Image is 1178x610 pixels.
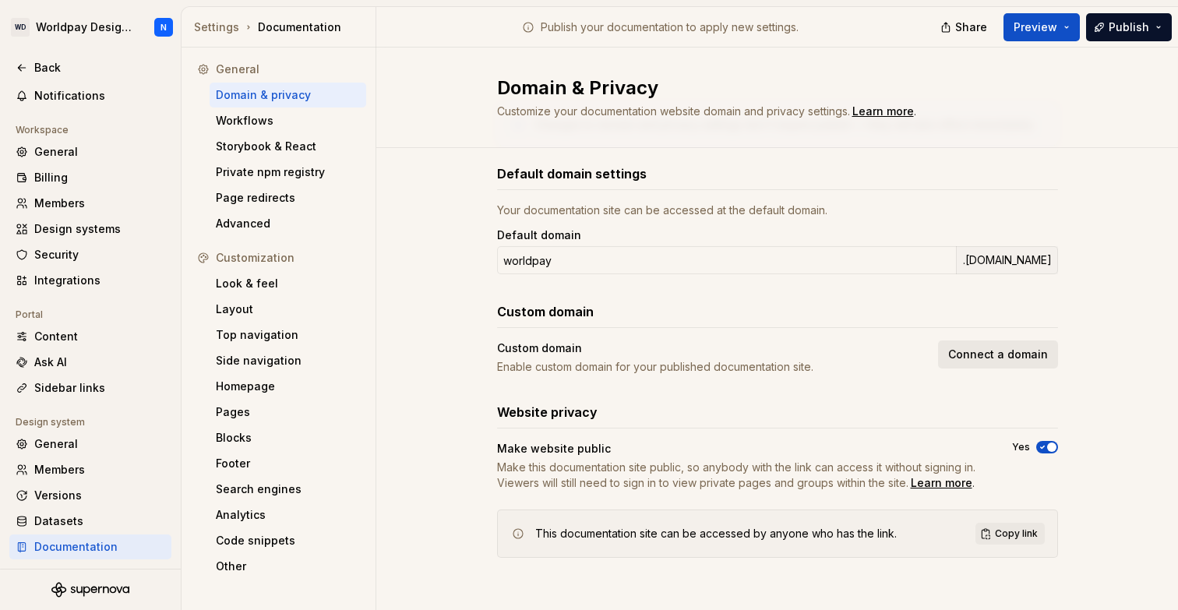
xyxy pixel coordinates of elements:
[850,106,916,118] span: .
[497,302,594,321] h3: Custom domain
[955,19,987,35] span: Share
[216,276,360,291] div: Look & feel
[210,477,366,502] a: Search engines
[9,305,49,324] div: Portal
[194,19,239,35] button: Settings
[34,462,165,478] div: Members
[9,432,171,457] a: General
[216,404,360,420] div: Pages
[9,483,171,508] a: Versions
[34,354,165,370] div: Ask AI
[497,164,647,183] h3: Default domain settings
[216,250,360,266] div: Customization
[938,340,1058,368] button: Connect a domain
[535,526,897,541] div: This documentation site can be accessed by anyone who has the link.
[34,539,165,555] div: Documentation
[216,533,360,548] div: Code snippets
[210,502,366,527] a: Analytics
[34,329,165,344] div: Content
[194,19,369,35] div: Documentation
[9,268,171,293] a: Integrations
[210,554,366,579] a: Other
[210,400,366,425] a: Pages
[1003,13,1080,41] button: Preview
[34,380,165,396] div: Sidebar links
[497,403,598,421] h3: Website privacy
[9,457,171,482] a: Members
[51,582,129,598] svg: Supernova Logo
[216,301,360,317] div: Layout
[9,83,171,108] a: Notifications
[497,460,984,491] span: .
[216,62,360,77] div: General
[1014,19,1057,35] span: Preview
[216,113,360,129] div: Workflows
[210,160,366,185] a: Private npm registry
[210,108,366,133] a: Workflows
[216,190,360,206] div: Page redirects
[34,436,165,452] div: General
[210,83,366,108] a: Domain & privacy
[216,327,360,343] div: Top navigation
[210,425,366,450] a: Blocks
[210,323,366,347] a: Top navigation
[216,87,360,103] div: Domain & privacy
[216,559,360,574] div: Other
[34,221,165,237] div: Design systems
[9,350,171,375] a: Ask AI
[34,488,165,503] div: Versions
[497,104,850,118] span: Customize your documentation website domain and privacy settings.
[216,430,360,446] div: Blocks
[9,139,171,164] a: General
[9,509,171,534] a: Datasets
[210,297,366,322] a: Layout
[34,144,165,160] div: General
[34,273,165,288] div: Integrations
[210,211,366,236] a: Advanced
[216,481,360,497] div: Search engines
[216,139,360,154] div: Storybook & React
[497,359,929,375] div: Enable custom domain for your published documentation site.
[975,523,1045,545] button: Copy link
[9,165,171,190] a: Billing
[1012,441,1030,453] label: Yes
[216,379,360,394] div: Homepage
[210,451,366,476] a: Footer
[34,170,165,185] div: Billing
[34,60,165,76] div: Back
[911,475,972,491] div: Learn more
[497,203,1058,218] div: Your documentation site can be accessed at the default domain.
[34,88,165,104] div: Notifications
[9,324,171,349] a: Content
[497,340,929,356] div: Custom domain
[216,216,360,231] div: Advanced
[9,413,91,432] div: Design system
[216,164,360,180] div: Private npm registry
[497,441,984,457] div: Make website public
[3,10,178,44] button: WDWorldpay Design SystemN
[497,460,975,489] span: Make this documentation site public, so anybody with the link can access it without signing in. V...
[9,376,171,400] a: Sidebar links
[948,347,1048,362] span: Connect a domain
[160,21,167,33] div: N
[216,507,360,523] div: Analytics
[34,196,165,211] div: Members
[34,247,165,263] div: Security
[956,246,1058,274] div: .[DOMAIN_NAME]
[9,242,171,267] a: Security
[1086,13,1172,41] button: Publish
[497,76,1039,100] h2: Domain & Privacy
[852,104,914,119] a: Learn more
[210,348,366,373] a: Side navigation
[933,13,997,41] button: Share
[210,271,366,296] a: Look & feel
[216,353,360,368] div: Side navigation
[216,456,360,471] div: Footer
[9,55,171,80] a: Back
[9,121,75,139] div: Workspace
[210,134,366,159] a: Storybook & React
[36,19,136,35] div: Worldpay Design System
